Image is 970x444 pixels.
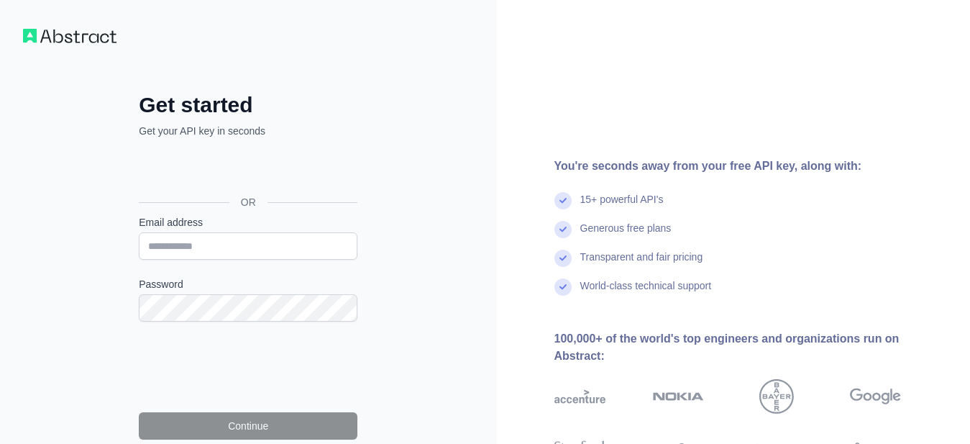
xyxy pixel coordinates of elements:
div: World-class technical support [580,278,712,307]
div: 15+ powerful API's [580,192,664,221]
div: Transparent and fair pricing [580,250,703,278]
img: check mark [554,192,572,209]
p: Get your API key in seconds [139,124,357,138]
button: Continue [139,412,357,440]
label: Email address [139,215,357,230]
h2: Get started [139,92,357,118]
span: OR [229,195,267,209]
div: Sign in with Google. Opens in new tab [139,154,354,186]
img: Workflow [23,29,116,43]
img: google [850,379,901,414]
label: Password [139,277,357,291]
img: check mark [554,250,572,267]
img: nokia [653,379,704,414]
img: check mark [554,278,572,296]
iframe: Sign in with Google Button [132,154,362,186]
div: 100,000+ of the world's top engineers and organizations run on Abstract: [554,330,948,365]
img: bayer [759,379,794,414]
div: You're seconds away from your free API key, along with: [554,158,948,175]
iframe: reCAPTCHA [139,339,357,395]
img: accenture [554,379,605,414]
div: Generous free plans [580,221,672,250]
img: check mark [554,221,572,238]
